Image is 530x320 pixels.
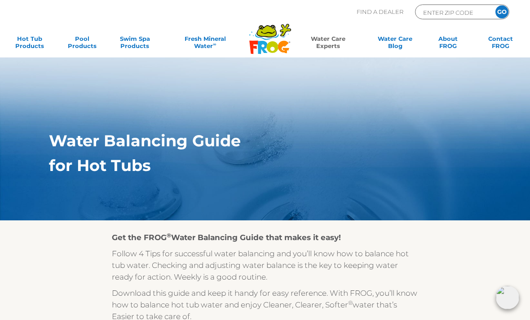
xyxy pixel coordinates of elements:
[115,35,155,53] a: Swim SpaProducts
[495,5,508,18] input: GO
[428,35,468,53] a: AboutFROG
[496,286,519,309] img: openIcon
[293,35,363,53] a: Water CareExperts
[49,132,449,150] h1: Water Balancing Guide
[62,35,102,53] a: PoolProducts
[167,232,171,239] sup: ®
[9,35,50,53] a: Hot TubProducts
[375,35,415,53] a: Water CareBlog
[167,35,243,53] a: Fresh MineralWater∞
[112,233,341,242] strong: Get the FROG Water Balancing Guide that makes it easy!
[422,7,483,18] input: Zip Code Form
[49,157,449,175] h1: for Hot Tubs
[213,42,216,47] sup: ∞
[112,248,418,283] p: Follow 4 Tips for successful water balancing and you’ll know how to balance hot tub water. Checki...
[480,35,521,53] a: ContactFROG
[357,4,403,19] p: Find A Dealer
[348,299,353,306] sup: ®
